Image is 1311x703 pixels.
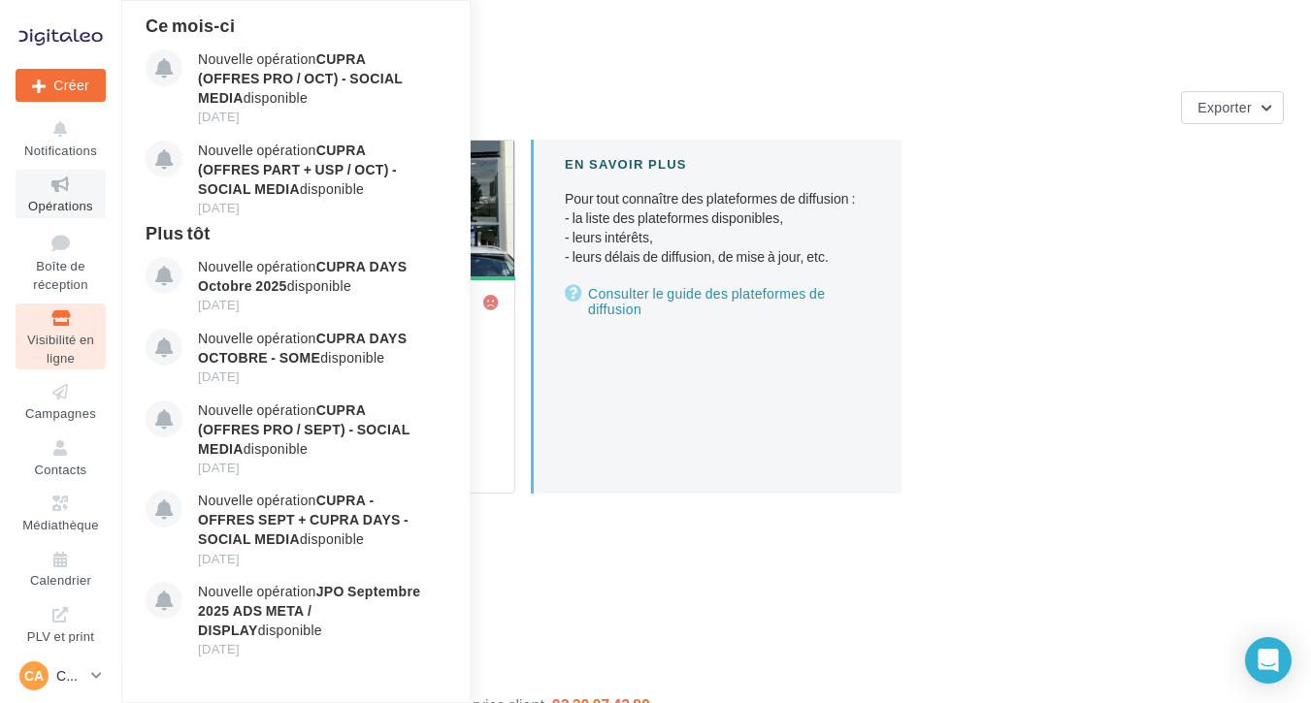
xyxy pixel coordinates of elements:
span: Calendrier [30,573,91,589]
p: CUPRA ARTIGUES [56,666,83,686]
li: - leurs intérêts, [565,228,870,247]
span: CA [24,666,44,686]
span: Boîte de réception [33,258,87,292]
a: Boîte de réception [16,226,106,297]
li: - la liste des plateformes disponibles, [565,208,870,228]
div: Visibilité en ligne [145,31,1288,60]
a: Calendrier [16,545,106,592]
div: Open Intercom Messenger [1245,637,1292,684]
div: Nouvelle campagne [16,69,106,102]
a: Visibilité en ligne [16,304,106,369]
a: PLV et print personnalisable [16,600,106,685]
button: Notifications [16,114,106,162]
a: Campagnes [16,377,106,425]
span: Opérations [28,198,93,213]
span: Campagnes [25,405,96,421]
a: Consulter le guide des plateformes de diffusion [565,282,870,321]
button: Créer [16,69,106,102]
span: Notifications [24,143,97,158]
span: Médiathèque [22,517,99,532]
span: Visibilité en ligne [27,332,94,366]
li: - leurs délais de diffusion, de mise à jour, etc. [565,247,870,267]
span: PLV et print personnalisable [23,624,99,680]
a: CA CUPRA ARTIGUES [16,657,106,694]
a: Opérations [16,170,106,217]
button: Exporter [1181,91,1284,124]
p: Pour tout connaître des plateformes de diffusion : [565,189,870,267]
div: En savoir plus [565,155,870,174]
a: Contacts [16,433,106,481]
a: Médiathèque [16,489,106,536]
span: Exporter [1197,99,1252,115]
div: 1 point de vente [145,99,1173,116]
span: Contacts [35,462,87,477]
